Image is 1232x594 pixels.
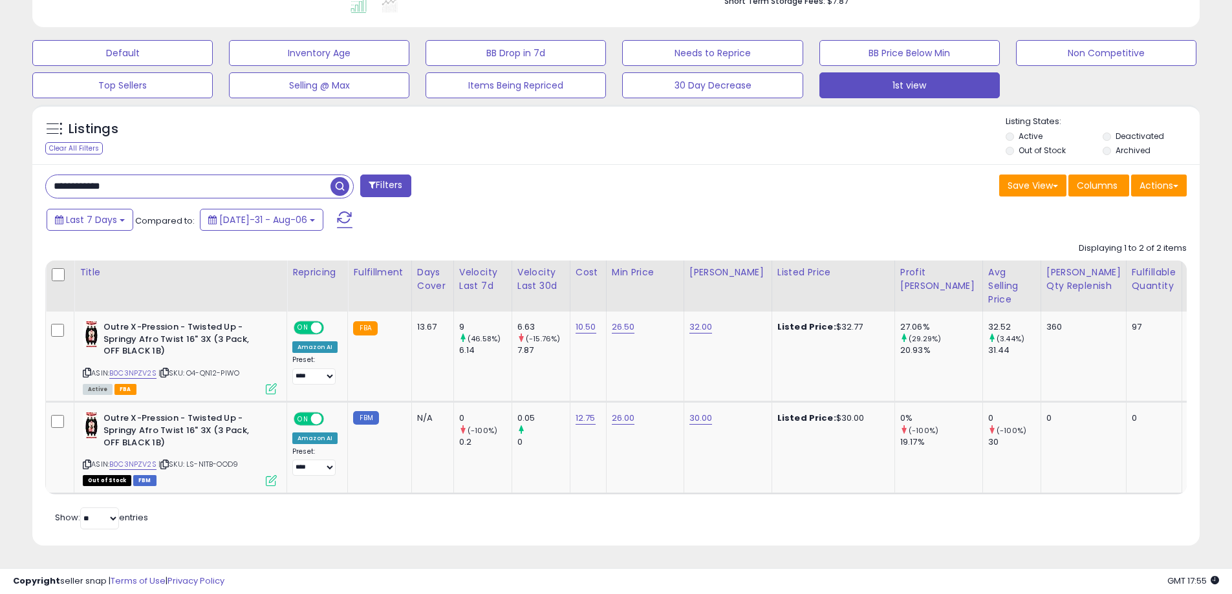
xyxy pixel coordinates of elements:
[426,72,606,98] button: Items Being Repriced
[229,72,409,98] button: Selling @ Max
[133,475,157,486] span: FBM
[459,345,512,356] div: 6.14
[322,414,343,425] span: OFF
[83,321,277,393] div: ASIN:
[988,266,1035,306] div: Avg Selling Price
[13,575,60,587] strong: Copyright
[777,412,885,424] div: $30.00
[292,341,338,353] div: Amazon AI
[1006,116,1200,128] p: Listing States:
[517,266,565,293] div: Velocity Last 30d
[1116,131,1164,142] label: Deactivated
[1068,175,1129,196] button: Columns
[292,447,338,476] div: Preset:
[55,511,148,524] span: Show: entries
[468,334,501,344] small: (46.58%)
[689,412,713,425] a: 30.00
[1016,40,1196,66] button: Non Competitive
[1041,260,1126,312] th: Please note that this number is a calculation based on your required days of coverage and your ve...
[295,414,311,425] span: ON
[111,575,166,587] a: Terms of Use
[417,321,444,333] div: 13.67
[417,266,448,293] div: Days Cover
[1167,575,1219,587] span: 2025-08-14 17:55 GMT
[292,432,338,444] div: Amazon AI
[292,266,342,279] div: Repricing
[689,266,766,279] div: [PERSON_NAME]
[777,412,836,424] b: Listed Price:
[229,40,409,66] button: Inventory Age
[200,209,323,231] button: [DATE]-31 - Aug-06
[1131,175,1187,196] button: Actions
[135,215,195,227] span: Compared to:
[1077,179,1118,192] span: Columns
[777,321,836,333] b: Listed Price:
[517,436,570,448] div: 0
[909,425,938,436] small: (-100%)
[517,345,570,356] div: 7.87
[819,40,1000,66] button: BB Price Below Min
[353,266,405,279] div: Fulfillment
[83,384,113,395] span: All listings currently available for purchase on Amazon
[66,213,117,226] span: Last 7 Days
[295,323,311,334] span: ON
[689,321,713,334] a: 32.00
[622,40,803,66] button: Needs to Reprice
[83,475,131,486] span: All listings that are currently out of stock and unavailable for purchase on Amazon
[900,321,982,333] div: 27.06%
[988,436,1041,448] div: 30
[1046,266,1121,293] div: [PERSON_NAME] Qty Replenish
[103,321,261,361] b: Outre X-Pression - Twisted Up - Springy Afro Twist 16" 3X (3 Pack, OFF BLACK 1B)
[292,355,338,385] div: Preset:
[426,40,606,66] button: BB Drop in 7d
[1046,321,1116,333] div: 360
[32,40,213,66] button: Default
[999,175,1066,196] button: Save View
[45,142,103,154] div: Clear All Filters
[1079,242,1187,255] div: Displaying 1 to 2 of 2 items
[47,209,133,231] button: Last 7 Days
[360,175,411,197] button: Filters
[517,412,570,424] div: 0.05
[417,412,444,424] div: N/A
[777,266,889,279] div: Listed Price
[997,334,1024,344] small: (3.44%)
[158,368,239,378] span: | SKU: O4-QN12-PIWO
[1019,131,1043,142] label: Active
[576,412,596,425] a: 12.75
[459,266,506,293] div: Velocity Last 7d
[219,213,307,226] span: [DATE]-31 - Aug-06
[622,72,803,98] button: 30 Day Decrease
[168,575,224,587] a: Privacy Policy
[819,72,1000,98] button: 1st view
[900,412,982,424] div: 0%
[32,72,213,98] button: Top Sellers
[526,334,560,344] small: (-15.76%)
[83,412,100,438] img: 51K650vgEWL._SL40_.jpg
[1132,321,1172,333] div: 97
[353,411,378,425] small: FBM
[1132,266,1176,293] div: Fulfillable Quantity
[1046,412,1116,424] div: 0
[109,459,157,470] a: B0C3NPZV2S
[612,321,635,334] a: 26.50
[109,368,157,379] a: B0C3NPZV2S
[988,412,1041,424] div: 0
[1116,145,1151,156] label: Archived
[612,266,678,279] div: Min Price
[83,321,100,347] img: 51K650vgEWL._SL40_.jpg
[576,266,601,279] div: Cost
[576,321,596,334] a: 10.50
[1132,412,1172,424] div: 0
[612,412,635,425] a: 26.00
[83,412,277,484] div: ASIN:
[69,120,118,138] h5: Listings
[997,425,1026,436] small: (-100%)
[777,321,885,333] div: $32.77
[13,575,224,588] div: seller snap | |
[322,323,343,334] span: OFF
[900,345,982,356] div: 20.93%
[468,425,497,436] small: (-100%)
[900,266,977,293] div: Profit [PERSON_NAME]
[353,321,377,335] small: FBA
